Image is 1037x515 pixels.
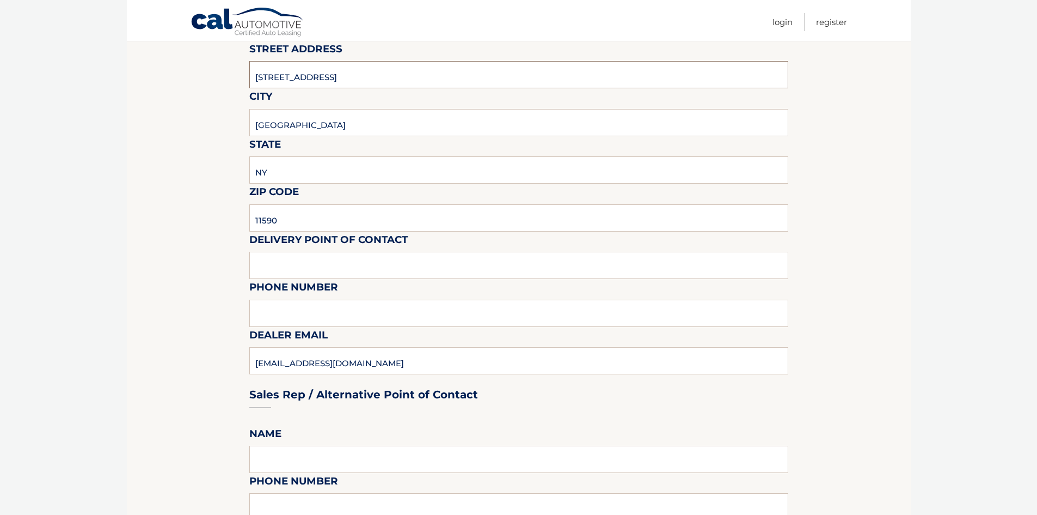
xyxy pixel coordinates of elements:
[249,473,338,493] label: Phone Number
[249,41,342,61] label: Street Address
[772,13,793,31] a: Login
[249,426,281,446] label: Name
[816,13,847,31] a: Register
[191,7,305,39] a: Cal Automotive
[249,184,299,204] label: Zip Code
[249,388,478,402] h3: Sales Rep / Alternative Point of Contact
[249,232,408,252] label: Delivery Point of Contact
[249,279,338,299] label: Phone Number
[249,88,272,108] label: City
[249,327,328,347] label: Dealer Email
[249,136,281,156] label: State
